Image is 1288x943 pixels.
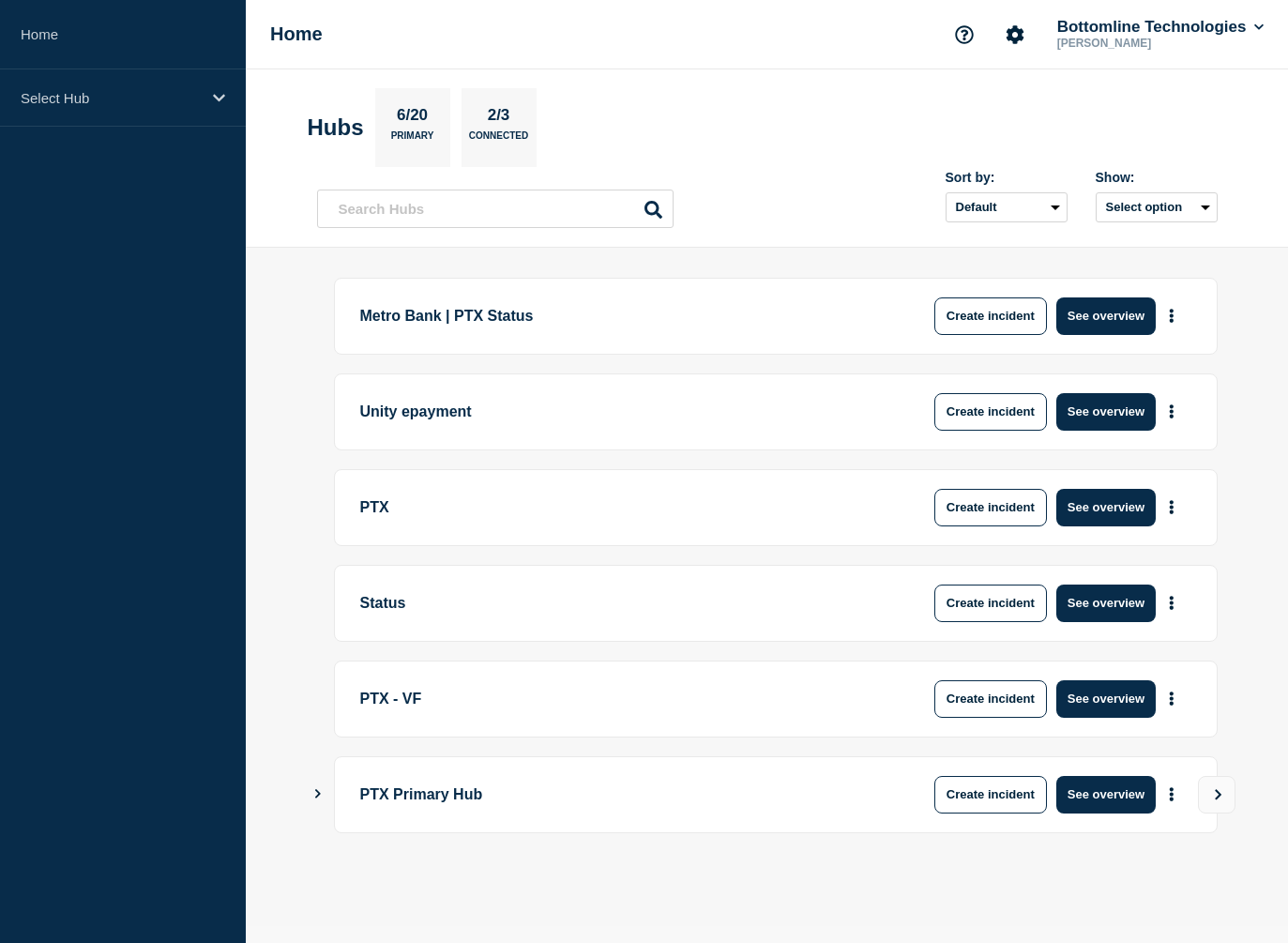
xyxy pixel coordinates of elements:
button: Create incident [934,776,1047,814]
button: More actions [1159,298,1184,333]
p: PTX [360,489,879,526]
button: More actions [1159,586,1184,620]
p: Unity epayment [360,393,879,431]
button: More actions [1159,490,1184,525]
button: Support [945,15,984,54]
button: See overview [1056,585,1156,622]
button: See overview [1056,680,1156,718]
button: Select option [1096,192,1218,222]
div: Sort by: [946,170,1068,185]
button: Create incident [934,680,1047,718]
button: Create incident [934,297,1047,335]
button: See overview [1056,489,1156,526]
button: More actions [1159,681,1184,716]
p: PTX Primary Hub [360,776,879,814]
p: Primary [391,130,434,150]
p: [PERSON_NAME] [1053,37,1249,50]
div: Show: [1096,170,1218,185]
p: PTX - VF [360,680,879,718]
button: Show Connected Hubs [313,787,323,801]
button: See overview [1056,393,1156,431]
button: See overview [1056,776,1156,814]
p: Select Hub [21,90,201,106]
button: More actions [1159,394,1184,429]
p: Metro Bank | PTX Status [360,297,879,335]
select: Sort by [946,192,1068,222]
button: Create incident [934,489,1047,526]
p: 6/20 [389,106,434,130]
button: Create incident [934,585,1047,622]
button: More actions [1159,777,1184,812]
h1: Home [270,23,323,45]
button: Account settings [995,15,1035,54]
p: Status [360,585,879,622]
button: See overview [1056,297,1156,335]
h2: Hubs [308,114,364,141]
button: Create incident [934,393,1047,431]
input: Search Hubs [317,190,674,228]
p: Connected [469,130,528,150]
button: Bottomline Technologies [1053,18,1267,37]
button: View [1198,776,1235,814]
p: 2/3 [480,106,517,130]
